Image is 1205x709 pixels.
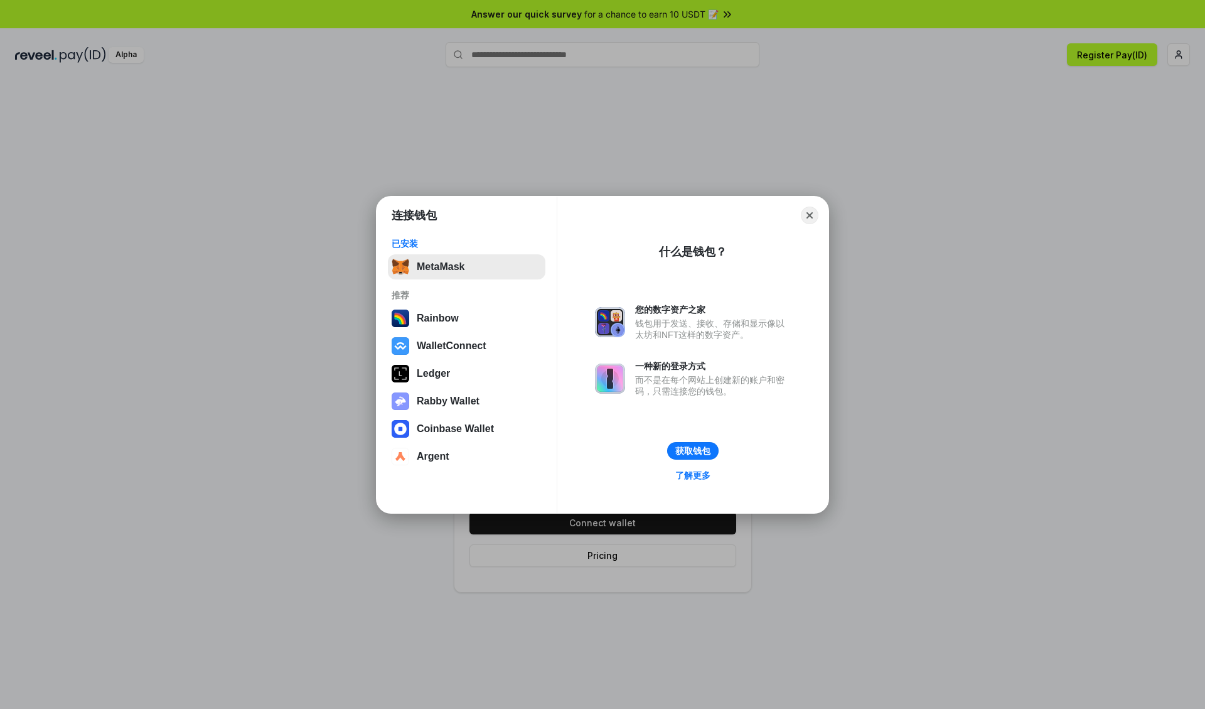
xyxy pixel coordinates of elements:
[595,307,625,337] img: svg+xml,%3Csvg%20xmlns%3D%22http%3A%2F%2Fwww.w3.org%2F2000%2Fsvg%22%20fill%3D%22none%22%20viewBox...
[392,365,409,382] img: svg+xml,%3Csvg%20xmlns%3D%22http%3A%2F%2Fwww.w3.org%2F2000%2Fsvg%22%20width%3D%2228%22%20height%3...
[392,310,409,327] img: svg+xml,%3Csvg%20width%3D%22120%22%20height%3D%22120%22%20viewBox%3D%220%200%20120%20120%22%20fil...
[388,333,545,359] button: WalletConnect
[635,360,791,372] div: 一种新的登录方式
[635,374,791,397] div: 而不是在每个网站上创建新的账户和密码，只需连接您的钱包。
[388,254,545,279] button: MetaMask
[595,364,625,394] img: svg+xml,%3Csvg%20xmlns%3D%22http%3A%2F%2Fwww.w3.org%2F2000%2Fsvg%22%20fill%3D%22none%22%20viewBox...
[392,448,409,465] img: svg+xml,%3Csvg%20width%3D%2228%22%20height%3D%2228%22%20viewBox%3D%220%200%2028%2028%22%20fill%3D...
[392,392,409,410] img: svg+xml,%3Csvg%20xmlns%3D%22http%3A%2F%2Fwww.w3.org%2F2000%2Fsvg%22%20fill%3D%22none%22%20viewBox...
[392,337,409,355] img: svg+xml,%3Csvg%20width%3D%2228%22%20height%3D%2228%22%20viewBox%3D%220%200%2028%2028%22%20fill%3D...
[417,396,479,407] div: Rabby Wallet
[388,444,545,469] button: Argent
[417,261,464,273] div: MetaMask
[675,470,710,481] div: 了解更多
[388,416,545,441] button: Coinbase Wallet
[675,445,710,457] div: 获取钱包
[392,290,542,301] div: 推荐
[392,238,542,249] div: 已安装
[801,207,818,224] button: Close
[417,340,486,352] div: WalletConnect
[635,318,791,340] div: 钱包用于发送、接收、存储和显示像以太坊和NFT这样的数字资产。
[417,313,459,324] div: Rainbow
[388,389,545,414] button: Rabby Wallet
[667,442,719,460] button: 获取钱包
[635,304,791,315] div: 您的数字资产之家
[417,368,450,379] div: Ledger
[417,423,494,435] div: Coinbase Wallet
[668,467,718,484] a: 了解更多
[392,208,437,223] h1: 连接钱包
[388,306,545,331] button: Rainbow
[392,420,409,438] img: svg+xml,%3Csvg%20width%3D%2228%22%20height%3D%2228%22%20viewBox%3D%220%200%2028%2028%22%20fill%3D...
[417,451,449,462] div: Argent
[388,361,545,386] button: Ledger
[392,258,409,276] img: svg+xml,%3Csvg%20fill%3D%22none%22%20height%3D%2233%22%20viewBox%3D%220%200%2035%2033%22%20width%...
[659,244,727,259] div: 什么是钱包？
